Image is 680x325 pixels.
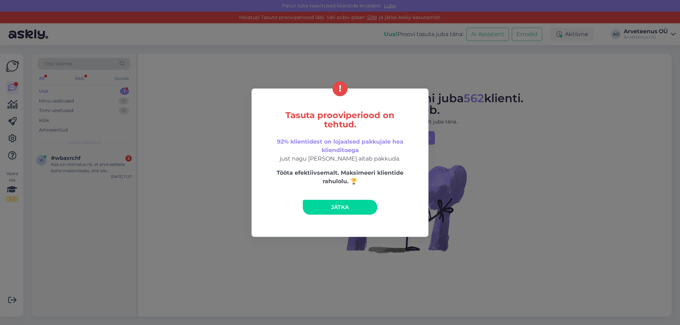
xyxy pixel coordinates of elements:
[277,138,403,153] span: 92% klientidest on lojaalsed pakkujale hea klienditoega
[331,204,349,210] span: Jätka
[267,169,413,186] p: Tööta efektiivsemalt. Maksimeeri klientide rahulolu. 🏆
[267,138,413,163] p: just nagu [PERSON_NAME] aitab pakkuda.
[267,111,413,129] h5: Tasuta prooviperiood on tehtud.
[303,200,377,215] a: Jätka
